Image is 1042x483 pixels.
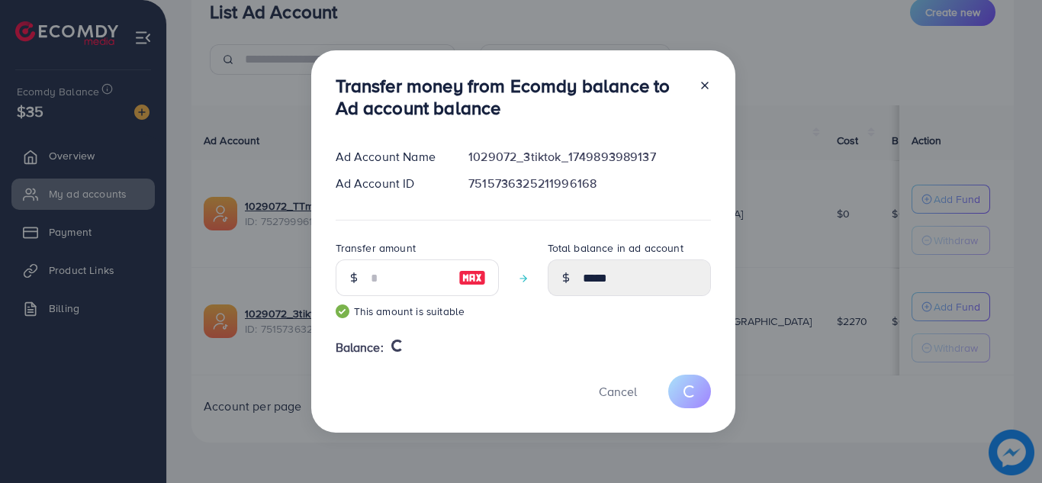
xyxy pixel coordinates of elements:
[456,148,722,166] div: 1029072_3tiktok_1749893989137
[336,304,499,319] small: This amount is suitable
[599,383,637,400] span: Cancel
[323,148,457,166] div: Ad Account Name
[580,375,656,407] button: Cancel
[456,175,722,192] div: 7515736325211996168
[336,75,687,119] h3: Transfer money from Ecomdy balance to Ad account balance
[458,269,486,287] img: image
[336,339,384,356] span: Balance:
[323,175,457,192] div: Ad Account ID
[336,304,349,318] img: guide
[548,240,683,256] label: Total balance in ad account
[336,240,416,256] label: Transfer amount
